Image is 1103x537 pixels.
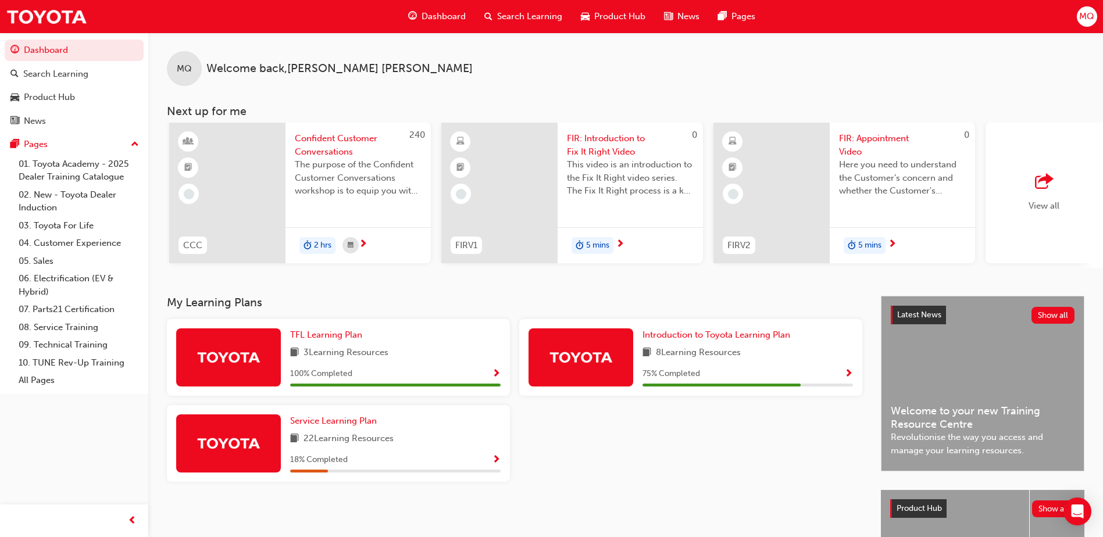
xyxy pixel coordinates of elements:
span: Search Learning [497,10,562,23]
span: learningResourceType_ELEARNING-icon [456,134,465,149]
a: Trak [6,3,87,30]
span: Confident Customer Conversations [295,132,422,158]
span: guage-icon [10,45,19,56]
span: 240 [409,130,425,140]
span: Revolutionise the way you access and manage your learning resources. [891,431,1075,457]
span: duration-icon [304,238,312,253]
span: outbound-icon [1035,174,1052,190]
span: TFL Learning Plan [290,330,362,340]
span: next-icon [888,239,897,250]
button: Pages [5,134,144,155]
span: 0 [964,130,969,140]
span: calendar-icon [348,238,354,253]
div: Pages [24,138,48,151]
span: learningResourceType_ELEARNING-icon [729,134,737,149]
span: 75 % Completed [642,367,700,381]
img: Trak [197,433,260,453]
img: Trak [549,347,613,367]
span: 3 Learning Resources [304,346,388,360]
button: Show all [1032,500,1076,517]
span: learningRecordVerb_NONE-icon [184,189,194,199]
a: 240CCCConfident Customer ConversationsThe purpose of the Confident Customer Conversations worksho... [169,123,431,263]
span: FIR: Appointment Video [839,132,966,158]
a: pages-iconPages [709,5,765,28]
a: Product HubShow all [890,499,1075,518]
span: 0 [692,130,697,140]
a: News [5,110,144,132]
span: News [677,10,699,23]
a: 0FIRV1FIR: Introduction to Fix It Right VideoThis video is an introduction to the Fix It Right vi... [441,123,703,263]
span: Welcome back , [PERSON_NAME] [PERSON_NAME] [206,62,473,76]
span: booktick-icon [184,160,192,176]
a: 01. Toyota Academy - 2025 Dealer Training Catalogue [14,155,144,186]
span: up-icon [131,137,139,152]
a: 05. Sales [14,252,144,270]
span: Service Learning Plan [290,416,377,426]
span: duration-icon [576,238,584,253]
span: Welcome to your new Training Resource Centre [891,404,1075,431]
h3: Next up for me [148,105,1103,118]
a: 07. Parts21 Certification [14,300,144,318]
span: Show Progress [492,455,501,466]
span: FIRV1 [455,239,477,252]
span: book-icon [290,346,299,360]
button: Show Progress [492,453,501,467]
a: Latest NewsShow all [891,306,1075,324]
span: learningResourceType_INSTRUCTOR_LED-icon [184,134,192,149]
span: book-icon [642,346,651,360]
img: Trak [197,347,260,367]
span: learningRecordVerb_NONE-icon [728,189,738,199]
a: car-iconProduct Hub [572,5,655,28]
button: MQ [1077,6,1097,27]
span: Show Progress [492,369,501,380]
a: Dashboard [5,40,144,61]
span: The purpose of the Confident Customer Conversations workshop is to equip you with tools to commun... [295,158,422,198]
a: Service Learning Plan [290,414,381,428]
div: Open Intercom Messenger [1063,497,1091,525]
span: Product Hub [897,503,942,513]
button: Show all [1031,307,1075,324]
a: 03. Toyota For Life [14,217,144,235]
span: Latest News [897,310,941,320]
a: All Pages [14,371,144,389]
a: 10. TUNE Rev-Up Training [14,354,144,372]
span: MQ [1079,10,1094,23]
span: 2 hrs [314,239,331,252]
span: prev-icon [128,514,137,528]
span: book-icon [290,432,299,446]
span: Pages [731,10,755,23]
button: DashboardSearch LearningProduct HubNews [5,37,144,134]
a: 04. Customer Experience [14,234,144,252]
span: FIR: Introduction to Fix It Right Video [567,132,694,158]
span: Dashboard [422,10,466,23]
span: Here you need to understand the Customer’s concern and whether the Customer's vehicle needs to be... [839,158,966,198]
span: MQ [177,62,192,76]
a: 0FIRV2FIR: Appointment VideoHere you need to understand the Customer’s concern and whether the Cu... [713,123,975,263]
span: 5 mins [586,239,609,252]
span: pages-icon [718,9,727,24]
span: 18 % Completed [290,453,348,467]
span: Introduction to Toyota Learning Plan [642,330,790,340]
a: 09. Technical Training [14,336,144,354]
a: guage-iconDashboard [399,5,475,28]
h3: My Learning Plans [167,296,862,309]
a: Search Learning [5,63,144,85]
span: Product Hub [594,10,645,23]
span: learningRecordVerb_NONE-icon [456,189,466,199]
span: 100 % Completed [290,367,352,381]
span: next-icon [359,239,367,250]
a: 02. New - Toyota Dealer Induction [14,186,144,217]
span: FIRV2 [727,239,751,252]
span: car-icon [10,92,19,103]
span: Show Progress [844,369,853,380]
a: Introduction to Toyota Learning Plan [642,328,795,342]
span: pages-icon [10,139,19,150]
span: search-icon [10,69,19,80]
button: Show Progress [492,367,501,381]
div: Product Hub [24,91,75,104]
span: search-icon [484,9,492,24]
a: news-iconNews [655,5,709,28]
a: 06. Electrification (EV & Hybrid) [14,270,144,300]
span: CCC [183,239,202,252]
span: View all [1029,201,1059,211]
